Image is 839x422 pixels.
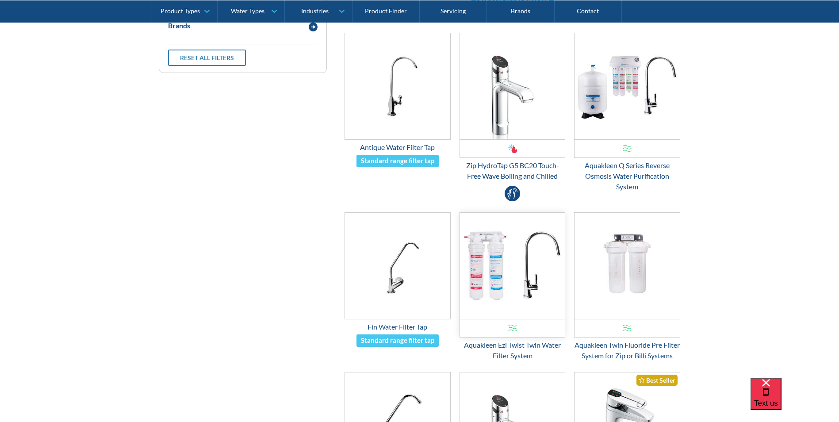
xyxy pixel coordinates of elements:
div: Aquakleen Ezi Twist Twin Water Filter System [460,340,566,361]
div: Industries [301,7,329,15]
div: Aquakleen Twin Fluoride Pre Filter System for Zip or Billi Systems [574,340,680,361]
a: Reset all filters [168,50,246,66]
img: Fin Water Filter Tap [345,213,450,319]
div: Best Seller [636,375,678,386]
div: Standard range filter tap [361,335,434,345]
div: Fin Water Filter Tap [345,322,451,332]
div: Aquakleen Q Series Reverse Osmosis Water Purification System [574,160,680,192]
a: Aquakleen Q Series Reverse Osmosis Water Purification SystemAquakleen Q Series Reverse Osmosis Wa... [574,33,680,192]
img: Antique Water Filter Tap [345,33,450,139]
img: Aquakleen Ezi Twist Twin Water Filter System [460,213,565,319]
div: Zip HydroTap G5 BC20 Touch-Free Wave Boiling and Chilled [460,160,566,181]
a: Aquakleen Ezi Twist Twin Water Filter SystemAquakleen Ezi Twist Twin Water Filter System [460,212,566,361]
div: Standard range filter tap [361,156,434,166]
img: Zip HydroTap G5 BC20 Touch-Free Wave Boiling and Chilled [460,33,565,139]
a: Aquakleen Twin Fluoride Pre Filter System for Zip or Billi SystemsAquakleen Twin Fluoride Pre Fil... [574,212,680,361]
a: Zip HydroTap G5 BC20 Touch-Free Wave Boiling and ChilledZip HydroTap G5 BC20 Touch-Free Wave Boil... [460,33,566,181]
div: Antique Water Filter Tap [345,142,451,153]
img: Aquakleen Twin Fluoride Pre Filter System for Zip or Billi Systems [575,213,680,319]
img: Aquakleen Q Series Reverse Osmosis Water Purification System [575,33,680,139]
iframe: podium webchat widget bubble [751,378,839,422]
a: Antique Water Filter TapAntique Water Filter TapStandard range filter tap [345,33,451,168]
div: Water Types [231,7,264,15]
div: Brands [168,20,190,31]
div: Product Types [161,7,200,15]
a: Fin Water Filter TapFin Water Filter TapStandard range filter tap [345,212,451,347]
